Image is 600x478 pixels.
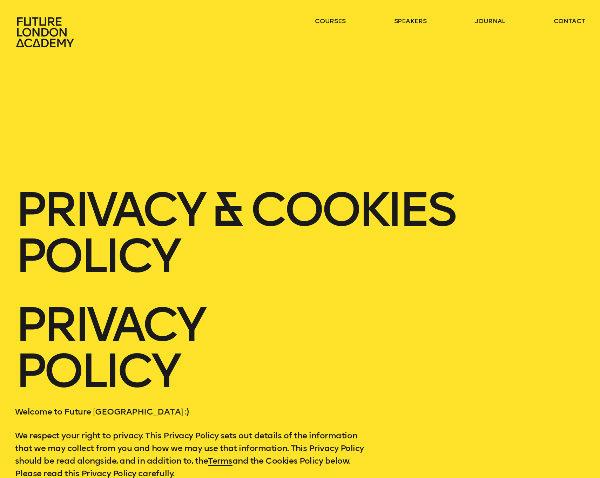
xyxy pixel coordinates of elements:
[315,17,346,25] a: courses
[15,187,585,279] h1: Privacy & Cookies Policy
[15,302,375,394] h1: Privacy policy
[554,17,585,25] a: contact
[15,405,375,418] p: Welcome to Future [GEOGRAPHIC_DATA] :)
[394,17,427,25] a: speakers
[208,456,232,466] a: Terms
[475,17,505,25] a: journal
